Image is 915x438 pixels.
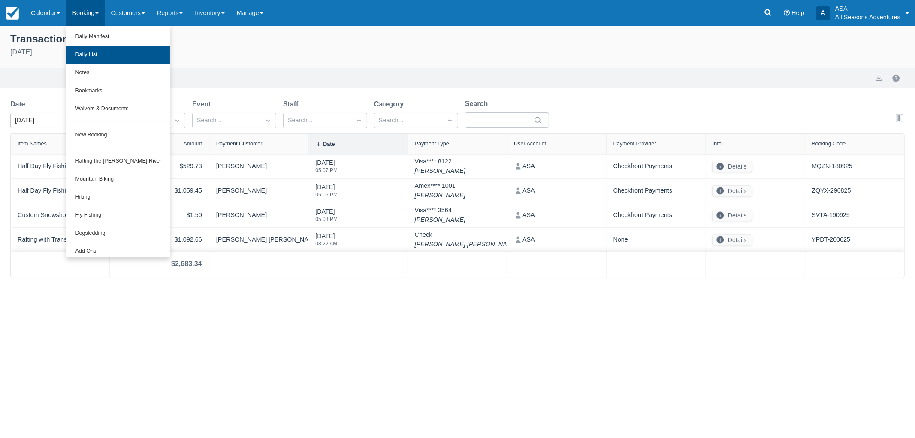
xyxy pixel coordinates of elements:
div: Checkfront Payments [613,186,698,196]
div: [DATE] [315,232,337,251]
div: Payment Type [415,141,449,147]
div: ASA [514,235,599,245]
span: Dropdown icon [264,116,272,125]
a: Fly Fishing [66,206,170,224]
div: Half Day Fly Fishing, Fly Fishing License, Processing Fee [18,186,103,196]
div: [DATE] [10,47,905,57]
em: [PERSON_NAME] [PERSON_NAME] Residences - [PERSON_NAME] Family [415,240,628,249]
div: $2,683.34 [171,259,202,269]
span: Dropdown icon [446,116,454,125]
i: Help [784,10,790,16]
span: Help [791,9,804,16]
a: Mountain Biking [66,170,170,188]
div: User Account [514,141,546,147]
a: Notes [66,64,170,82]
div: Custom Snowshoe Tour, Processing Fee, Custom Snowshoe Tour, Processing Fee, Custom Half Day Uinta... [18,210,103,221]
label: Category [374,99,407,109]
div: Amount [183,141,202,147]
button: Details [713,210,752,221]
div: ASA [514,161,599,172]
div: [DATE] [315,207,338,227]
div: 05:06 PM [315,192,338,197]
span: Dropdown icon [173,116,181,125]
div: 05:03 PM [315,217,338,222]
div: [PERSON_NAME] [PERSON_NAME] Residences - [PERSON_NAME] Family [216,235,301,245]
a: SVTA-190925 [812,211,850,220]
a: Bookmarks [66,82,170,100]
ul: Booking [66,26,170,257]
em: [PERSON_NAME] [415,166,465,176]
div: ASA [514,210,599,221]
div: [PERSON_NAME] [216,210,301,221]
div: Checkfront Payments [613,161,698,172]
div: [DATE] [315,158,338,178]
div: None [613,235,698,245]
div: Transactions [10,31,905,45]
div: Info [713,141,722,147]
p: ASA [835,4,900,13]
button: export [874,73,884,83]
a: Daily Manifest [66,28,170,46]
em: [PERSON_NAME] [415,215,465,225]
p: All Seasons Adventures [835,13,900,21]
div: ASA [514,186,599,196]
span: Dropdown icon [355,116,363,125]
div: 08:22 AM [315,241,337,246]
em: [PERSON_NAME] [415,191,465,200]
img: checkfront-main-nav-mini-logo.png [6,7,19,20]
a: Rafting the [PERSON_NAME] River [66,152,170,170]
div: [PERSON_NAME] [216,186,301,196]
a: New Booking [66,126,170,144]
button: Details [713,161,752,172]
div: Payment Customer [216,141,263,147]
div: A [816,6,830,20]
button: Details [713,235,752,245]
label: Date [10,99,29,109]
div: Payment Provider [613,141,656,147]
a: YPDT-200625 [812,235,851,245]
label: Staff [283,99,302,109]
div: Check [415,230,628,249]
div: Date [323,141,335,147]
a: Add Ons [66,242,170,260]
div: Booking Code [812,141,846,147]
div: Item Names [18,141,47,147]
div: [DATE] [15,116,74,125]
a: Dogsledding [66,224,170,242]
a: Waivers & Documents [66,100,170,118]
a: ZQYX-290825 [812,186,851,196]
div: Rafting with Transportation From [GEOGRAPHIC_DATA], Processing Fee, Mountain Biking Beginner, Pro... [18,235,103,245]
label: Event [192,99,214,109]
div: [PERSON_NAME] [216,161,301,172]
div: Checkfront Payments [613,210,698,221]
div: 05:07 PM [315,168,338,173]
a: Hiking [66,188,170,206]
a: Daily List [66,46,170,64]
div: [DATE] [315,183,338,202]
div: Half Day Fly Fishing, Fly Fishing License, Processing Fee [18,161,103,172]
label: Search [465,99,491,109]
button: Details [713,186,752,196]
a: MQZN-180925 [812,162,852,171]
